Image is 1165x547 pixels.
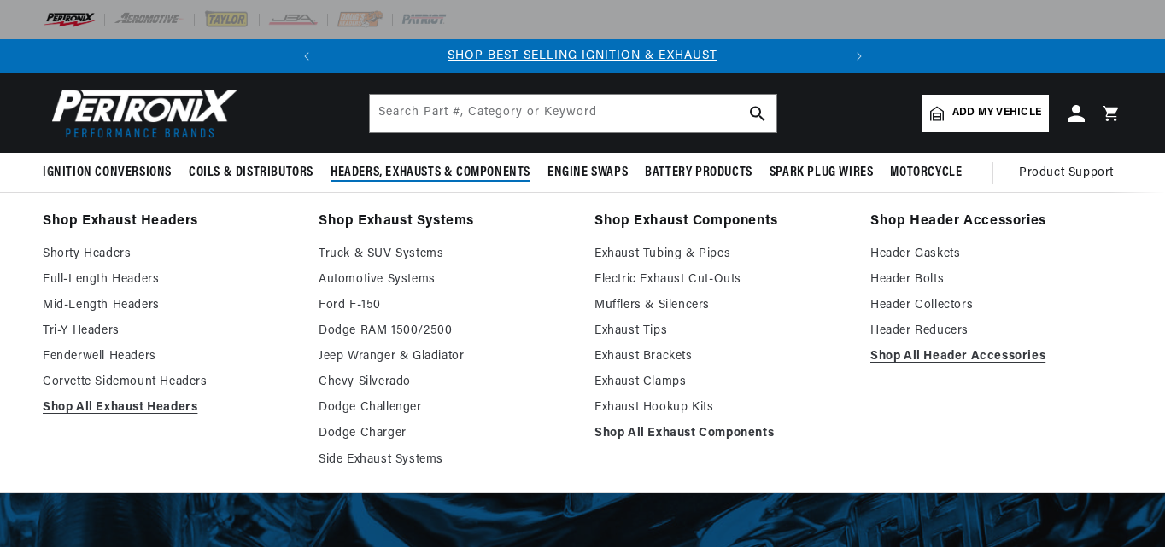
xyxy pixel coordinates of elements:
span: Motorcycle [890,164,962,182]
a: Shop All Exhaust Headers [43,398,295,418]
a: Exhaust Tubing & Pipes [594,244,846,265]
a: Header Gaskets [870,244,1122,265]
a: Electric Exhaust Cut-Outs [594,270,846,290]
input: Search Part #, Category or Keyword [370,95,776,132]
a: Fenderwell Headers [43,346,295,367]
a: Dodge RAM 1500/2500 [319,321,571,341]
a: Shop Exhaust Headers [43,210,295,234]
summary: Spark Plug Wires [761,153,882,193]
a: Jeep Wranger & Gladiator [319,346,571,367]
span: Ignition Conversions [43,164,172,182]
a: Shop All Header Accessories [870,346,1122,367]
div: 1 of 2 [324,47,842,66]
a: Exhaust Hookup Kits [594,398,846,418]
summary: Product Support [1019,153,1122,194]
a: Automotive Systems [319,270,571,290]
span: Battery Products [645,164,752,182]
a: Exhaust Clamps [594,372,846,393]
a: Header Collectors [870,295,1122,316]
summary: Engine Swaps [539,153,636,193]
a: Full-Length Headers [43,270,295,290]
a: Add my vehicle [922,95,1049,132]
a: Tri-Y Headers [43,321,295,341]
a: Shop All Exhaust Components [594,423,846,444]
a: Shop Exhaust Components [594,210,846,234]
a: Side Exhaust Systems [319,450,571,470]
a: Mid-Length Headers [43,295,295,316]
span: Headers, Exhausts & Components [331,164,530,182]
button: Translation missing: en.sections.announcements.previous_announcement [290,39,324,73]
span: Add my vehicle [952,105,1041,121]
summary: Headers, Exhausts & Components [322,153,539,193]
button: Translation missing: en.sections.announcements.next_announcement [842,39,876,73]
a: Shop Header Accessories [870,210,1122,234]
span: Spark Plug Wires [770,164,874,182]
a: Exhaust Tips [594,321,846,341]
summary: Motorcycle [881,153,970,193]
a: Header Bolts [870,270,1122,290]
a: Shop Exhaust Systems [319,210,571,234]
a: Ford F-150 [319,295,571,316]
img: Pertronix [43,84,239,143]
div: Announcement [324,47,842,66]
span: Product Support [1019,164,1114,183]
summary: Battery Products [636,153,761,193]
a: Truck & SUV Systems [319,244,571,265]
a: SHOP BEST SELLING IGNITION & EXHAUST [448,49,717,62]
button: search button [739,95,776,132]
summary: Coils & Distributors [180,153,322,193]
a: Mufflers & Silencers [594,295,846,316]
a: Header Reducers [870,321,1122,341]
a: Shorty Headers [43,244,295,265]
a: Chevy Silverado [319,372,571,393]
span: Engine Swaps [547,164,628,182]
span: Coils & Distributors [189,164,313,182]
a: Exhaust Brackets [594,346,846,367]
summary: Ignition Conversions [43,153,180,193]
a: Corvette Sidemount Headers [43,372,295,393]
a: Dodge Charger [319,423,571,444]
a: Dodge Challenger [319,398,571,418]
